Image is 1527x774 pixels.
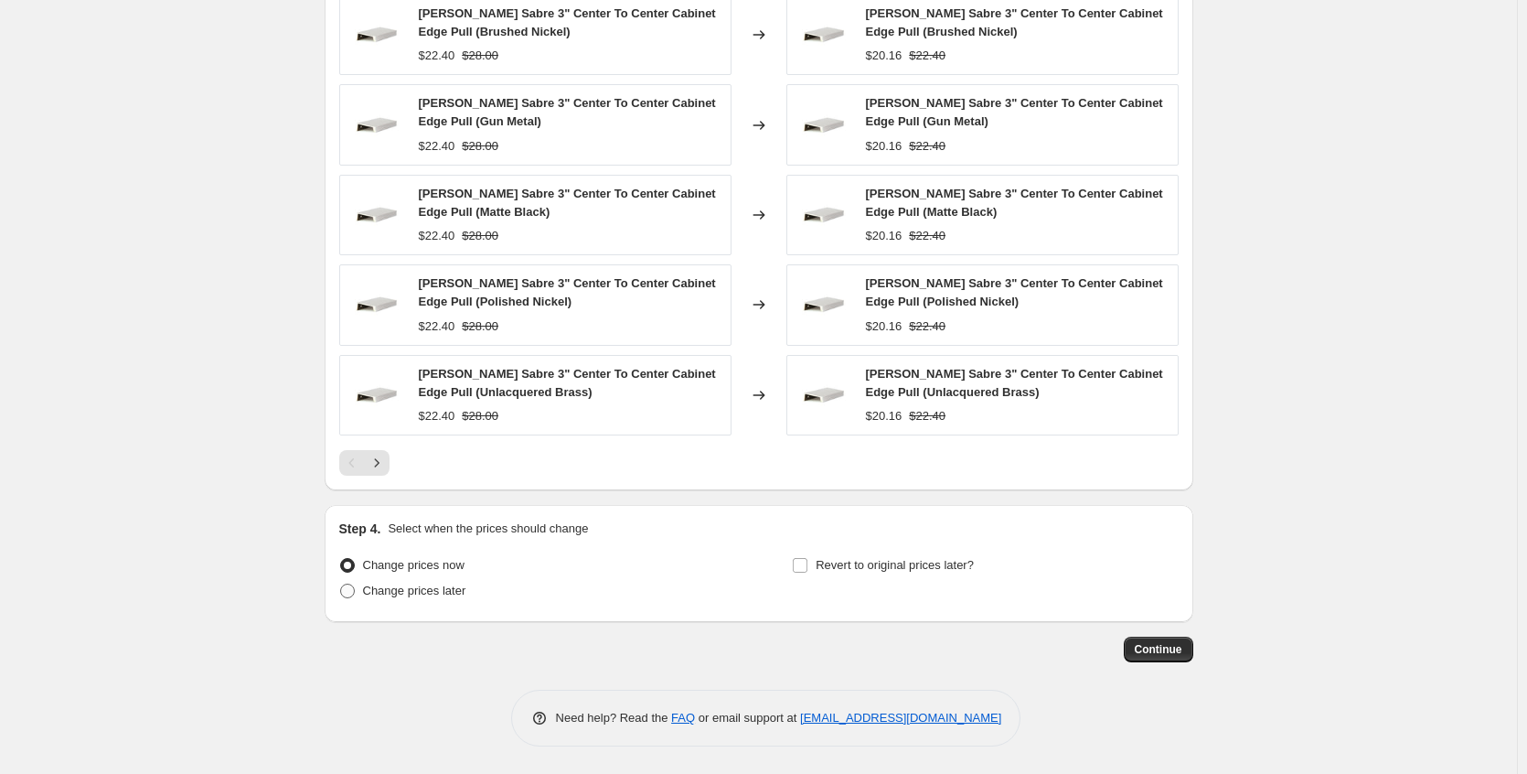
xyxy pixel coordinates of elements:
a: FAQ [671,711,695,725]
nav: Pagination [339,450,390,476]
strike: $22.40 [909,47,945,65]
img: 10010-BN_80x.jpg [796,188,851,242]
img: 10010-BN_80x.jpg [796,7,851,62]
span: Need help? Read the [556,711,672,725]
p: Select when the prices should change [388,520,588,538]
span: Revert to original prices later? [816,558,974,572]
img: 10010-BN_80x.jpg [796,368,851,423]
h2: Step 4. [339,520,381,538]
div: $20.16 [866,47,902,65]
span: [PERSON_NAME] Sabre 3" Center To Center Cabinet Edge Pull (Unlacquered Brass) [866,367,1163,399]
img: 10010-BN_80x.jpg [349,188,404,242]
span: [PERSON_NAME] Sabre 3" Center To Center Cabinet Edge Pull (Matte Black) [419,187,716,219]
strike: $22.40 [909,137,945,156]
div: $20.16 [866,317,902,336]
span: [PERSON_NAME] Sabre 3" Center To Center Cabinet Edge Pull (Unlacquered Brass) [419,367,716,399]
img: 10010-BN_80x.jpg [349,368,404,423]
span: [PERSON_NAME] Sabre 3" Center To Center Cabinet Edge Pull (Matte Black) [866,187,1163,219]
strike: $28.00 [462,47,498,65]
div: $22.40 [419,227,455,245]
span: [PERSON_NAME] Sabre 3" Center To Center Cabinet Edge Pull (Brushed Nickel) [419,6,716,38]
div: $20.16 [866,137,902,156]
span: Change prices later [363,584,466,597]
a: [EMAIL_ADDRESS][DOMAIN_NAME] [800,711,1001,725]
span: Change prices now [363,558,465,572]
strike: $28.00 [462,317,498,336]
span: [PERSON_NAME] Sabre 3" Center To Center Cabinet Edge Pull (Polished Nickel) [866,276,1163,308]
strike: $22.40 [909,407,945,425]
span: [PERSON_NAME] Sabre 3" Center To Center Cabinet Edge Pull (Gun Metal) [419,96,716,128]
strike: $28.00 [462,137,498,156]
div: $22.40 [419,407,455,425]
div: $20.16 [866,227,902,245]
strike: $28.00 [462,227,498,245]
strike: $22.40 [909,317,945,336]
span: [PERSON_NAME] Sabre 3" Center To Center Cabinet Edge Pull (Polished Nickel) [419,276,716,308]
img: 10010-BN_80x.jpg [796,98,851,153]
button: Next [364,450,390,476]
button: Continue [1124,637,1193,662]
span: [PERSON_NAME] Sabre 3" Center To Center Cabinet Edge Pull (Gun Metal) [866,96,1163,128]
div: $22.40 [419,47,455,65]
div: $20.16 [866,407,902,425]
img: 10010-BN_80x.jpg [349,277,404,332]
strike: $22.40 [909,227,945,245]
img: 10010-BN_80x.jpg [349,98,404,153]
img: 10010-BN_80x.jpg [796,277,851,332]
div: $22.40 [419,317,455,336]
strike: $28.00 [462,407,498,425]
span: [PERSON_NAME] Sabre 3" Center To Center Cabinet Edge Pull (Brushed Nickel) [866,6,1163,38]
div: $22.40 [419,137,455,156]
span: Continue [1135,642,1182,657]
img: 10010-BN_80x.jpg [349,7,404,62]
span: or email support at [695,711,800,725]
